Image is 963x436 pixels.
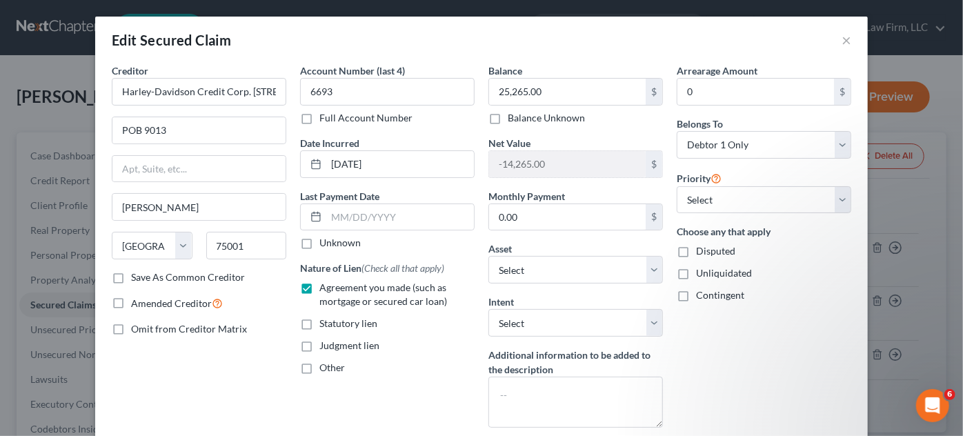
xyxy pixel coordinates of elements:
[677,118,723,130] span: Belongs To
[646,79,662,105] div: $
[488,136,530,150] label: Net Value
[489,151,646,177] input: 0.00
[677,79,834,105] input: 0.00
[944,389,955,400] span: 6
[319,236,361,250] label: Unknown
[319,281,447,307] span: Agreement you made (such as mortgage or secured car loan)
[489,204,646,230] input: 0.00
[112,65,148,77] span: Creditor
[488,189,565,204] label: Monthly Payment
[112,30,231,50] div: Edit Secured Claim
[131,297,212,309] span: Amended Creditor
[696,245,735,257] span: Disputed
[112,156,286,182] input: Apt, Suite, etc...
[842,32,851,48] button: ×
[488,295,514,309] label: Intent
[834,79,851,105] div: $
[131,323,247,335] span: Omit from Creditor Matrix
[300,63,405,78] label: Account Number (last 4)
[361,262,444,274] span: (Check all that apply)
[112,194,286,220] input: Enter city...
[508,111,585,125] label: Balance Unknown
[696,267,752,279] span: Unliquidated
[488,243,512,255] span: Asset
[488,348,663,377] label: Additional information to be added to the description
[300,261,444,275] label: Nature of Lien
[319,317,377,329] span: Statutory lien
[319,339,379,351] span: Judgment lien
[300,189,379,204] label: Last Payment Date
[646,204,662,230] div: $
[326,204,474,230] input: MM/DD/YYYY
[488,63,522,78] label: Balance
[646,151,662,177] div: $
[319,111,413,125] label: Full Account Number
[300,136,359,150] label: Date Incurred
[131,270,245,284] label: Save As Common Creditor
[112,117,286,143] input: Enter address...
[677,63,757,78] label: Arrearage Amount
[112,78,286,106] input: Search creditor by name...
[326,151,474,177] input: MM/DD/YYYY
[300,78,475,106] input: XXXX
[319,361,345,373] span: Other
[677,170,722,186] label: Priority
[696,289,744,301] span: Contingent
[489,79,646,105] input: 0.00
[677,224,851,239] label: Choose any that apply
[206,232,287,259] input: Enter zip...
[916,389,949,422] iframe: Intercom live chat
